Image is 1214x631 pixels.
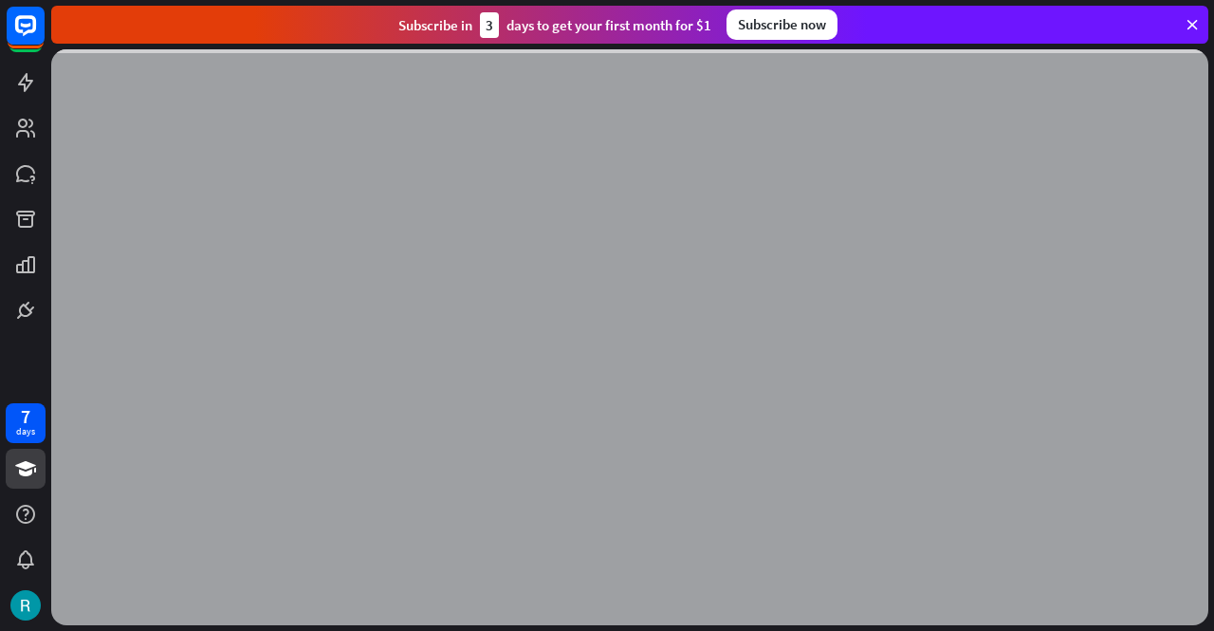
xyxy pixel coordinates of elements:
[6,403,46,443] a: 7 days
[480,12,499,38] div: 3
[398,12,711,38] div: Subscribe in days to get your first month for $1
[16,425,35,438] div: days
[21,408,30,425] div: 7
[727,9,837,40] div: Subscribe now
